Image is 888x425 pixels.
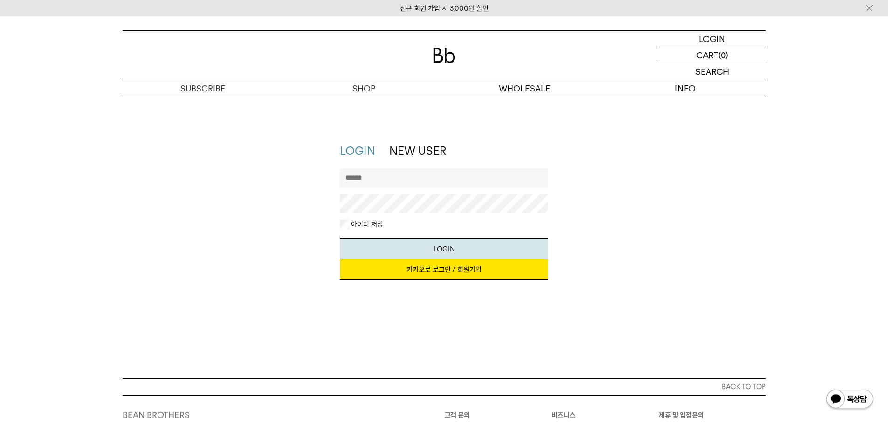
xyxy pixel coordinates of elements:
[551,410,659,421] p: 비즈니스
[659,31,766,47] a: LOGIN
[444,80,605,97] p: WHOLESALE
[340,238,548,259] button: LOGIN
[123,378,766,395] button: BACK TO TOP
[605,80,766,97] p: INFO
[826,389,874,411] img: 카카오톡 채널 1:1 채팅 버튼
[718,47,728,63] p: (0)
[123,80,283,97] a: SUBSCRIBE
[349,220,383,229] label: 아이디 저장
[283,80,444,97] a: SHOP
[696,47,718,63] p: CART
[699,31,725,47] p: LOGIN
[695,63,729,80] p: SEARCH
[340,144,375,158] a: LOGIN
[659,410,766,421] p: 제휴 및 입점문의
[444,410,551,421] p: 고객 문의
[659,47,766,63] a: CART (0)
[433,48,455,63] img: 로고
[389,144,446,158] a: NEW USER
[340,259,548,280] a: 카카오로 로그인 / 회원가입
[400,4,489,13] a: 신규 회원 가입 시 3,000원 할인
[123,410,190,420] a: BEAN BROTHERS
